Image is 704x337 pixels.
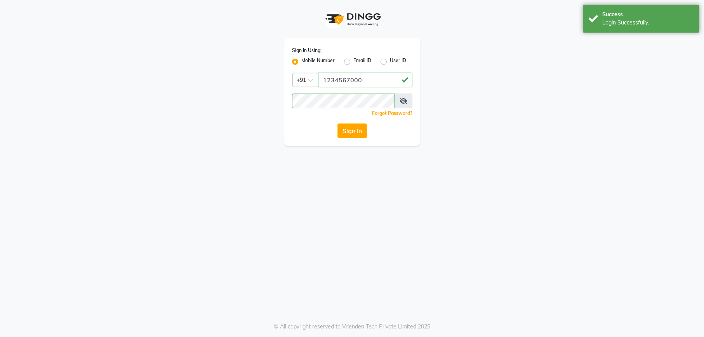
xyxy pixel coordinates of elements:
div: Login Successfully. [602,19,694,27]
input: Username [292,94,395,108]
button: Sign In [337,123,367,138]
div: Success [602,10,694,19]
label: User ID [390,57,406,66]
label: Email ID [353,57,371,66]
input: Username [318,73,412,87]
img: logo1.svg [321,8,383,31]
label: Sign In Using: [292,47,322,54]
label: Mobile Number [301,57,335,66]
a: Forgot Password? [372,110,412,116]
